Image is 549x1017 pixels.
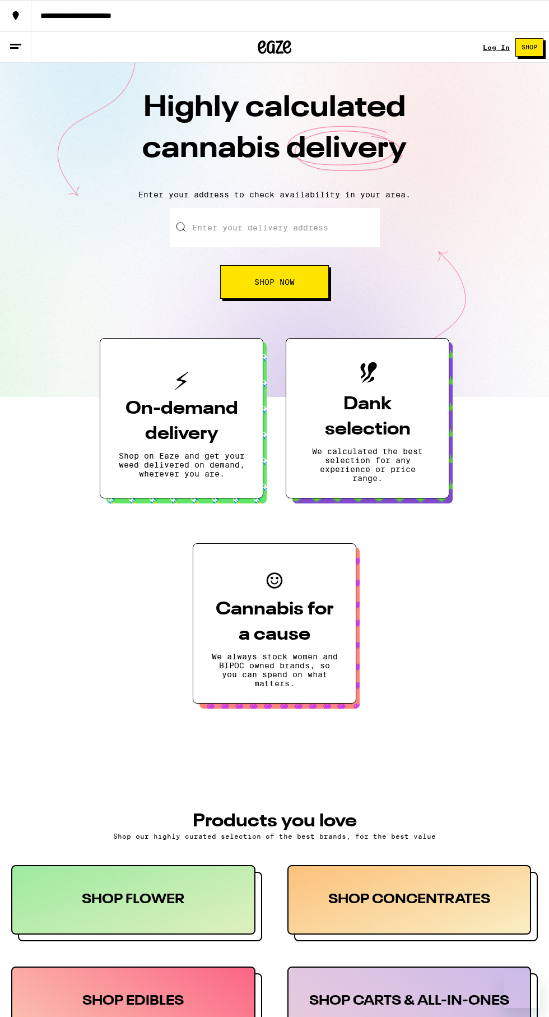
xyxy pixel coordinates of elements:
input: Enter your delivery address [170,208,380,247]
p: Shop our highly curated selection of the best brands, for the best value [11,833,538,840]
p: Shop on Eaze and get your weed delivered on demand, wherever you are. [118,451,245,478]
span: Shop Now [254,278,295,286]
h3: Dank selection [304,392,431,442]
h1: Highly calculated cannabis delivery [78,88,471,181]
button: SHOP FLOWER [11,865,262,941]
button: Shop [515,38,543,57]
div: SHOP FLOWER [11,865,255,935]
div: SHOP CONCENTRATES [287,865,532,935]
button: On-demand deliveryShop on Eaze and get your weed delivered on demand, wherever you are. [100,338,263,498]
p: We calculated the best selection for any experience or price range. [304,447,431,483]
a: Log In [483,44,510,51]
button: Dank selectionWe calculated the best selection for any experience or price range. [286,338,449,498]
p: We always stock women and BIPOC owned brands, so you can spend on what matters. [211,652,338,688]
p: Enter your address to check availability in your area. [11,190,538,199]
h3: Cannabis for a cause [211,597,338,648]
button: Shop Now [220,265,329,299]
iframe: Button to launch messaging window [504,972,540,1008]
h3: PRODUCTS YOU LOVE [11,812,538,830]
button: Cannabis for a causeWe always stock women and BIPOC owned brands, so you can spend on what matters. [193,543,356,704]
a: Shop [510,38,549,57]
h3: On-demand delivery [118,396,245,447]
button: SHOP CONCENTRATES [287,865,538,941]
span: Shop [522,44,537,50]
